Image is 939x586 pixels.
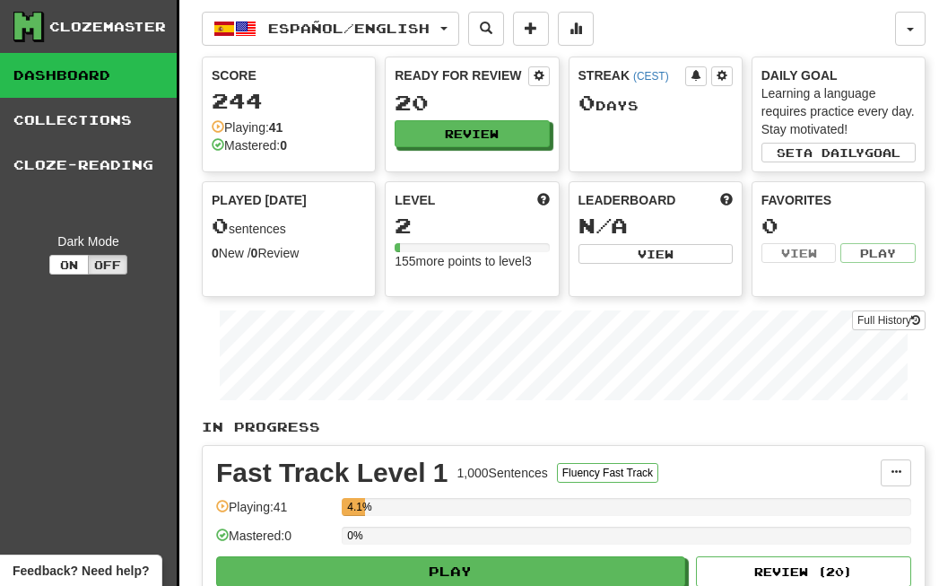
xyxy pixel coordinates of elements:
span: N/A [578,213,628,238]
span: Level [395,191,435,209]
span: This week in points, UTC [720,191,733,209]
div: Streak [578,66,685,84]
span: Played [DATE] [212,191,307,209]
span: Español / English [268,21,430,36]
button: More stats [558,12,594,46]
div: 2 [395,214,549,237]
div: 155 more points to level 3 [395,252,549,270]
div: Daily Goal [761,66,916,84]
button: Fluency Fast Track [557,463,658,483]
button: View [578,244,733,264]
div: 244 [212,90,366,112]
strong: 0 [280,138,287,153]
div: 0 [761,214,916,237]
div: Ready for Review [395,66,527,84]
a: Full History [852,310,926,330]
span: 0 [578,90,596,115]
p: In Progress [202,418,926,436]
span: a daily [804,146,865,159]
div: Dark Mode [13,232,163,250]
div: New / Review [212,244,366,262]
button: On [49,255,89,275]
button: View [761,243,837,263]
div: Mastered: [212,136,287,154]
div: Playing: [212,118,283,136]
strong: 0 [251,246,258,260]
div: Fast Track Level 1 [216,459,448,486]
div: Learning a language requires practice every day. Stay motivated! [761,84,916,138]
div: sentences [212,214,366,238]
button: Seta dailygoal [761,143,916,162]
button: Search sentences [468,12,504,46]
div: Clozemaster [49,18,166,36]
button: Play [840,243,916,263]
button: Off [88,255,127,275]
div: Score [212,66,366,84]
div: 1,000 Sentences [457,464,548,482]
strong: 0 [212,246,219,260]
div: Favorites [761,191,916,209]
div: Playing: 41 [216,498,333,528]
button: Español/English [202,12,459,46]
span: 0 [212,213,229,238]
a: (CEST) [633,70,669,83]
span: Open feedback widget [13,562,149,580]
div: 4.1% [347,498,365,516]
div: Mastered: 0 [216,527,333,556]
div: Day s [578,92,733,115]
span: Score more points to level up [537,191,550,209]
button: Add sentence to collection [513,12,549,46]
button: Review [395,120,549,147]
strong: 41 [269,120,283,135]
div: 20 [395,92,549,114]
span: Leaderboard [578,191,676,209]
